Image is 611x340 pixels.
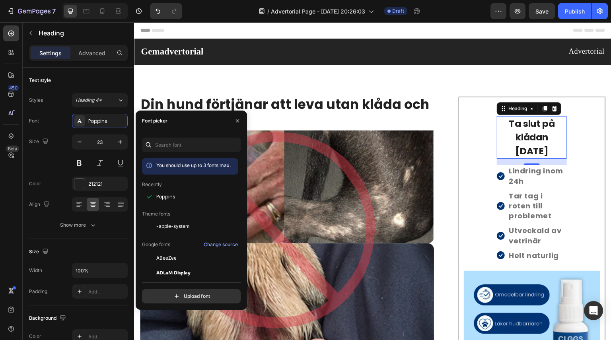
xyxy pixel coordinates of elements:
img: Alt Image [6,108,300,328]
div: Heading [373,83,395,90]
span: Din hund förtjänar att leva utan klåda och slickande [7,73,296,106]
p: 7 [52,6,56,16]
span: Draft [392,8,404,15]
div: Undo/Redo [150,3,182,19]
div: Background [29,313,68,324]
p: Heading [39,28,125,38]
span: ADLaM Display [156,269,191,276]
div: Text style [29,77,51,84]
div: 450 [8,85,19,91]
span: Save [535,8,549,15]
button: 7 [3,3,59,19]
div: Add... [88,288,126,295]
span: -apple-system [156,223,190,230]
div: Publish [565,7,585,16]
div: Styles [29,97,43,104]
div: Align [29,199,51,210]
span: Heading 4* [76,97,102,104]
div: Upload font [173,292,210,300]
p: Theme fonts [142,210,170,218]
p: Tar tag i roten till problemet [375,169,432,199]
span: Advertorial Page - [DATE] 20:26:03 [271,7,365,16]
p: Utveckald av vetrinär [375,203,432,223]
button: Change source [203,240,238,249]
p: Recently [142,181,162,188]
div: Poppins [88,118,126,125]
p: Helt naturlig [375,228,425,238]
button: Upload font [142,289,241,303]
button: Publish [558,3,592,19]
span: You should use up to 3 fonts max. [156,162,231,168]
div: Show more [60,221,97,229]
div: Size [29,247,50,257]
span: . [74,87,78,106]
button: Save [529,3,555,19]
p: Advanced [78,49,105,57]
p: Lindring inom 24h [375,144,432,163]
div: Font picker [142,117,167,124]
div: Open Intercom Messenger [584,301,603,320]
button: Show more [29,218,128,232]
h2: Ta slut på klådan [DATE] [363,94,433,137]
span: Poppins [156,193,175,200]
div: Change source [204,241,238,248]
div: 212121 [88,181,126,188]
div: Color [29,180,41,187]
iframe: Design area [134,22,611,340]
p: Google fonts [142,241,170,248]
div: Beta [6,146,19,152]
button: Heading 4* [72,93,128,107]
input: Auto [72,263,127,278]
div: Width [29,267,42,274]
div: Size [29,136,50,147]
p: Settings [39,49,62,57]
div: Color [29,333,41,340]
span: ABeeZee [156,255,177,262]
span: / [267,7,269,16]
div: Font [29,117,39,124]
input: Search font [142,138,241,152]
div: Padding [29,288,47,295]
p: Advertorial [239,24,471,34]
